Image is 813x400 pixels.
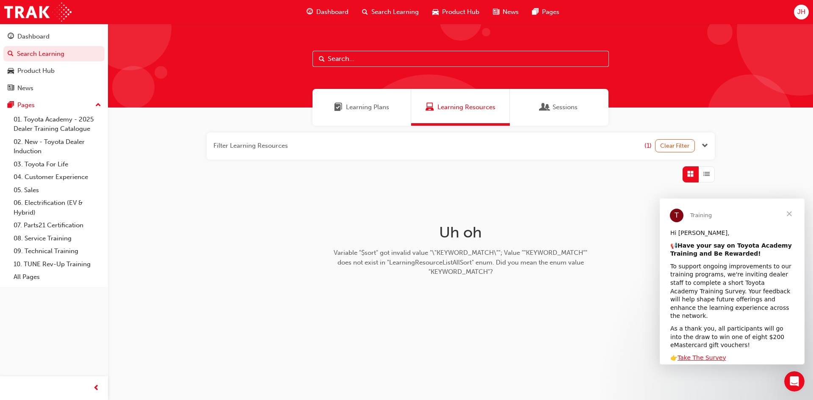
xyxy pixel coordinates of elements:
[10,113,105,135] a: 01. Toyota Academy - 2025 Dealer Training Catalogue
[312,51,609,67] input: Search...
[3,63,105,79] a: Product Hub
[794,5,809,19] button: JH
[300,3,355,21] a: guage-iconDashboard
[8,67,14,75] span: car-icon
[10,245,105,258] a: 09. Technical Training
[660,199,805,364] iframe: Intercom live chat message
[362,7,368,17] span: search-icon
[10,158,105,171] a: 03. Toyota For Life
[10,135,105,158] a: 02. New - Toyota Dealer Induction
[93,383,100,394] span: prev-icon
[3,97,105,113] button: Pages
[8,85,14,92] span: news-icon
[326,223,595,242] h1: Uh oh
[426,3,486,21] a: car-iconProduct Hub
[493,7,499,17] span: news-icon
[442,7,479,17] span: Product Hub
[687,169,694,179] span: Grid
[8,50,14,58] span: search-icon
[10,232,105,245] a: 08. Service Training
[3,27,105,97] button: DashboardSearch LearningProduct HubNews
[10,270,105,284] a: All Pages
[10,219,105,232] a: 07. Parts21 Certification
[525,3,566,21] a: pages-iconPages
[17,100,35,110] div: Pages
[307,7,313,17] span: guage-icon
[3,29,105,44] a: Dashboard
[8,33,14,41] span: guage-icon
[10,171,105,184] a: 04. Customer Experience
[702,141,708,151] button: Open the filter
[510,89,608,126] a: SessionsSessions
[312,89,411,126] a: Learning PlansLearning Plans
[316,7,348,17] span: Dashboard
[542,7,559,17] span: Pages
[4,3,72,22] img: Trak
[797,7,805,17] span: JH
[541,102,549,112] span: Sessions
[95,100,101,111] span: up-icon
[784,371,805,392] iframe: Intercom live chat
[437,102,495,112] span: Learning Resources
[553,102,578,112] span: Sessions
[346,102,389,112] span: Learning Plans
[17,32,50,41] div: Dashboard
[10,258,105,271] a: 10. TUNE Rev-Up Training
[486,3,525,21] a: news-iconNews
[326,248,595,277] div: Variable "$sort" got invalid value "\"KEYWORD_MATCH\""; Value ""KEYWORD_MATCH"" does not exist in...
[334,102,343,112] span: Learning Plans
[655,139,695,152] button: Clear Filter
[532,7,539,17] span: pages-icon
[503,7,519,17] span: News
[3,46,105,62] a: Search Learning
[319,54,325,64] span: Search
[426,102,434,112] span: Learning Resources
[17,83,33,93] div: News
[432,7,439,17] span: car-icon
[3,80,105,96] a: News
[10,184,105,197] a: 05. Sales
[10,196,105,219] a: 06. Electrification (EV & Hybrid)
[355,3,426,21] a: search-iconSearch Learning
[8,102,14,109] span: pages-icon
[703,169,710,179] span: List
[371,7,419,17] span: Search Learning
[411,89,510,126] a: Learning ResourcesLearning Resources
[17,66,55,76] div: Product Hub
